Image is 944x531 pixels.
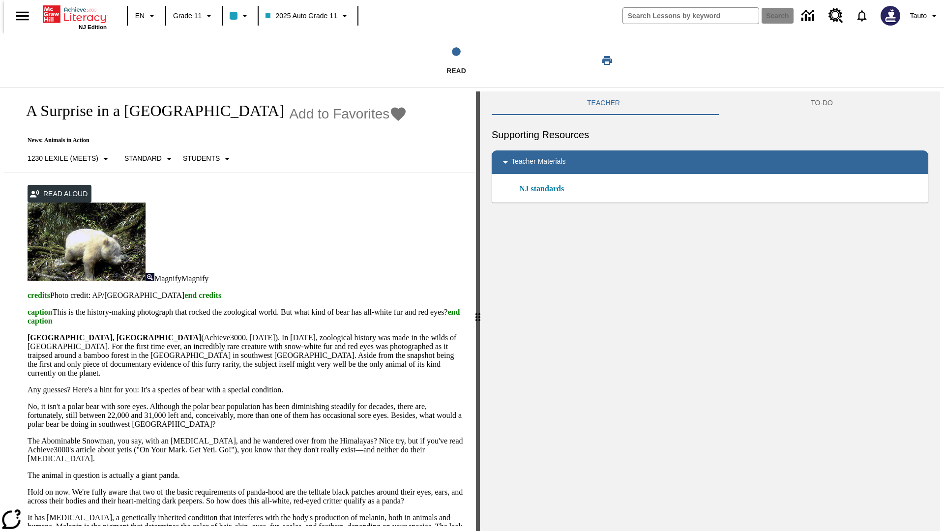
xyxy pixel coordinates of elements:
[179,150,237,168] button: Select Student
[519,183,570,195] a: NJ standards
[796,2,823,29] a: Data Center
[8,1,37,30] button: Open side menu
[823,2,849,29] a: Resource Center, Will open in new tab
[28,402,464,429] p: No, it isn't a polar bear with sore eyes. Although the polar bear population has been diminishing...
[511,156,566,168] p: Teacher Materials
[265,11,337,21] span: 2025 Auto Grade 11
[135,11,145,21] span: EN
[28,308,460,325] span: end caption
[226,7,255,25] button: Class color is light blue. Change class color
[492,91,928,115] div: Instructional Panel Tabs
[28,308,464,325] p: This is the history-making photograph that rocked the zoological world. But what kind of bear has...
[28,385,464,394] p: Any guesses? Here's a hint for you: It's a species of bear with a special condition.
[28,488,464,505] p: Hold on now. We're fully aware that two of the basic requirements of panda-hood are the telltale ...
[184,291,221,299] span: end credits
[262,7,354,25] button: Class: 2025 Auto Grade 11, Select your class
[24,150,116,168] button: Select Lexile, 1230 Lexile (Meets)
[28,185,91,203] button: Read Aloud
[169,7,219,25] button: Grade: Grade 11, Select a grade
[43,3,107,30] div: Home
[28,333,201,342] strong: [GEOGRAPHIC_DATA], [GEOGRAPHIC_DATA]
[906,7,944,25] button: Profile/Settings
[623,8,759,24] input: search field
[173,11,202,21] span: Grade 11
[16,102,284,120] h1: A Surprise in a [GEOGRAPHIC_DATA]
[28,471,464,480] p: The animal in question is actually a giant panda.
[289,105,407,122] button: Add to Favorites - A Surprise in a Bamboo Forest
[28,291,464,300] p: Photo credit: AP/[GEOGRAPHIC_DATA]
[289,106,389,122] span: Add to Favorites
[492,150,928,174] div: Teacher Materials
[79,24,107,30] span: NJ Edition
[492,91,715,115] button: Teacher
[875,3,906,29] button: Select a new avatar
[28,308,53,316] span: caption
[591,52,623,69] button: Print
[124,153,162,164] p: Standard
[881,6,900,26] img: Avatar
[476,91,480,531] div: Press Enter or Spacebar and then press right and left arrow keys to move the slider
[446,67,466,75] span: Read
[910,11,927,21] span: Tauto
[181,274,208,283] span: Magnify
[120,150,179,168] button: Scaffolds, Standard
[28,203,146,281] img: albino pandas in China are sometimes mistaken for polar bears
[849,3,875,29] a: Notifications
[28,437,464,463] p: The Abominable Snowman, you say, with an [MEDICAL_DATA], and he wandered over from the Himalayas?...
[492,127,928,143] h6: Supporting Resources
[480,91,940,531] div: activity
[715,91,928,115] button: TO-DO
[154,274,181,283] span: Magnify
[146,273,154,281] img: Magnify
[28,333,464,378] p: (Achieve3000, [DATE]). In [DATE], zoological history was made in the wilds of [GEOGRAPHIC_DATA]. ...
[329,33,584,88] button: Read step 1 of 1
[28,291,50,299] span: credits
[131,7,162,25] button: Language: EN, Select a language
[183,153,220,164] p: Students
[28,153,98,164] p: 1230 Lexile (Meets)
[16,137,407,144] p: News: Animals in Action
[4,91,476,526] div: reading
